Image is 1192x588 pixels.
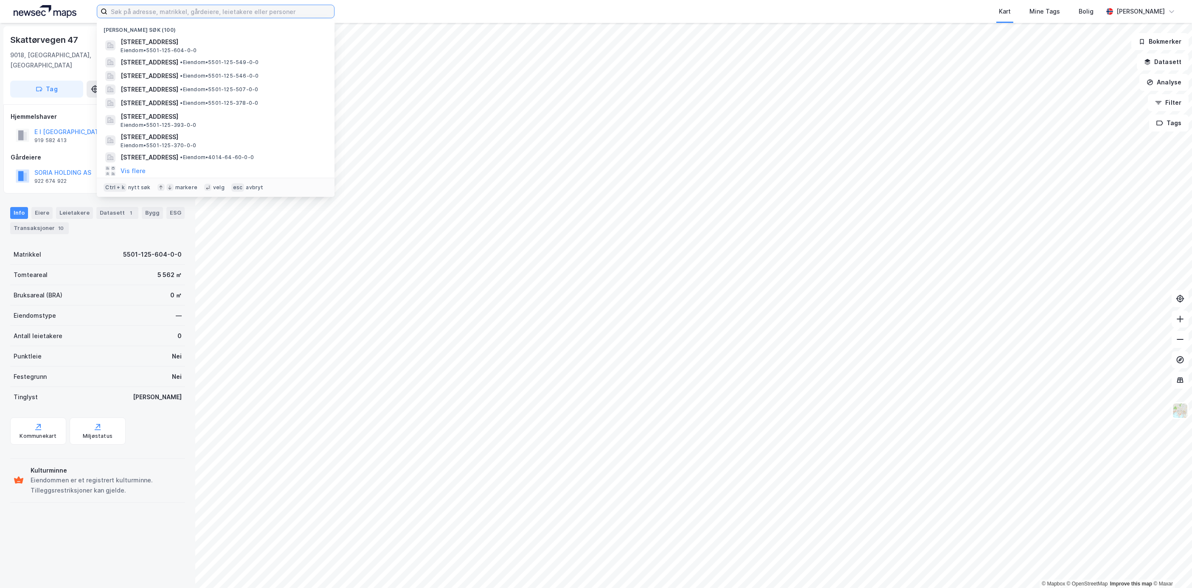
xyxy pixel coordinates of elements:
a: Improve this map [1110,581,1152,587]
img: logo.a4113a55bc3d86da70a041830d287a7e.svg [14,5,76,18]
div: 0 [177,331,182,341]
div: [PERSON_NAME] [133,392,182,402]
div: Kulturminne [31,465,182,476]
span: Eiendom • 5501-125-546-0-0 [180,73,259,79]
div: Gårdeiere [11,152,185,162]
div: Bygg [142,207,163,219]
a: Mapbox [1042,581,1065,587]
span: Eiendom • 5501-125-393-0-0 [121,122,196,129]
button: Bokmerker [1131,33,1189,50]
button: Tags [1149,115,1189,132]
div: markere [175,184,197,191]
a: OpenStreetMap [1067,581,1108,587]
span: • [180,73,183,79]
span: Eiendom • 5501-125-604-0-0 [121,47,197,54]
div: 1 [127,209,135,217]
div: 922 674 922 [34,178,67,185]
div: — [176,311,182,321]
div: Bruksareal (BRA) [14,290,62,300]
div: Matrikkel [14,249,41,260]
span: Eiendom • 5501-125-378-0-0 [180,100,258,106]
div: 919 582 413 [34,137,67,144]
span: [STREET_ADDRESS] [121,57,178,67]
div: 5 562 ㎡ [157,270,182,280]
div: nytt søk [128,184,151,191]
div: Punktleie [14,351,42,361]
div: Datasett [96,207,138,219]
span: [STREET_ADDRESS] [121,98,178,108]
button: Vis flere [121,166,146,176]
div: Info [10,207,28,219]
div: [PERSON_NAME] [1116,6,1165,17]
div: Bolig [1079,6,1094,17]
div: Tinglyst [14,392,38,402]
span: [STREET_ADDRESS] [121,152,178,162]
div: Kart [999,6,1011,17]
div: Eiendommen er et registrert kulturminne. Tilleggsrestriksjoner kan gjelde. [31,475,182,496]
span: [STREET_ADDRESS] [121,112,324,122]
div: Nei [172,372,182,382]
div: Mine Tags [1029,6,1060,17]
div: Hjemmelshaver [11,112,185,122]
div: Tomteareal [14,270,48,280]
div: Ctrl + k [104,183,127,192]
div: Nei [172,351,182,361]
div: Miljøstatus [83,433,112,440]
div: Kontrollprogram for chat [1150,547,1192,588]
button: Tag [10,81,83,98]
div: ESG [166,207,185,219]
iframe: Chat Widget [1150,547,1192,588]
span: Eiendom • 5501-125-507-0-0 [180,86,258,93]
div: velg [213,184,225,191]
span: • [180,100,183,106]
div: Transaksjoner [10,222,69,234]
button: Filter [1148,94,1189,111]
div: Leietakere [56,207,93,219]
button: Analyse [1139,74,1189,91]
span: [STREET_ADDRESS] [121,84,178,95]
span: • [180,59,183,65]
input: Søk på adresse, matrikkel, gårdeiere, leietakere eller personer [107,5,334,18]
span: • [180,154,183,160]
div: Kommunekart [20,433,56,440]
div: Antall leietakere [14,331,62,341]
button: Datasett [1137,53,1189,70]
img: Z [1172,403,1188,419]
span: [STREET_ADDRESS] [121,71,178,81]
span: [STREET_ADDRESS] [121,37,324,47]
div: 0 ㎡ [170,290,182,300]
div: Festegrunn [14,372,47,382]
div: 5501-125-604-0-0 [123,249,182,260]
div: [PERSON_NAME] søk (100) [97,20,335,35]
span: Eiendom • 5501-125-370-0-0 [121,142,196,149]
div: avbryt [246,184,263,191]
div: Skattørvegen 47 [10,33,80,47]
span: [STREET_ADDRESS] [121,132,324,142]
span: • [180,86,183,92]
div: Eiere [31,207,53,219]
span: Eiendom • 5501-125-549-0-0 [180,59,259,66]
span: Eiendom • 4014-64-60-0-0 [180,154,254,161]
div: esc [231,183,245,192]
div: 9018, [GEOGRAPHIC_DATA], [GEOGRAPHIC_DATA] [10,50,118,70]
div: Eiendomstype [14,311,56,321]
div: 10 [56,224,65,232]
